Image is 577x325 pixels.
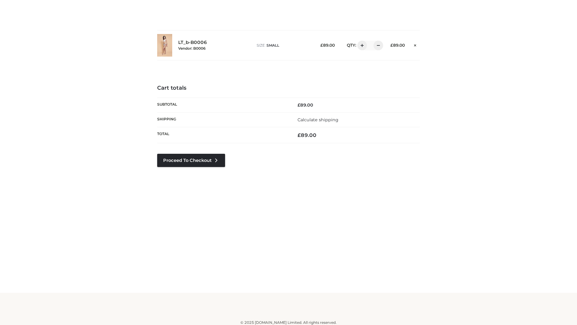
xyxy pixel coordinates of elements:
bdi: 89.00 [320,43,335,48]
small: Vendor: B0006 [178,46,206,51]
h4: Cart totals [157,85,420,91]
img: LT_b-B0006 - SMALL [157,34,172,57]
a: Proceed to Checkout [157,154,225,167]
th: Total [157,127,288,143]
th: Shipping [157,112,288,127]
bdi: 89.00 [298,132,316,138]
th: Subtotal [157,97,288,112]
span: £ [298,102,300,108]
bdi: 89.00 [390,43,405,48]
p: size : [257,43,311,48]
a: LT_b-B0006 [178,40,207,45]
span: £ [298,132,301,138]
bdi: 89.00 [298,102,313,108]
div: QTY: [341,41,381,50]
a: Calculate shipping [298,117,338,122]
span: SMALL [267,43,279,48]
span: £ [320,43,323,48]
a: Remove this item [411,41,420,48]
span: £ [390,43,393,48]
